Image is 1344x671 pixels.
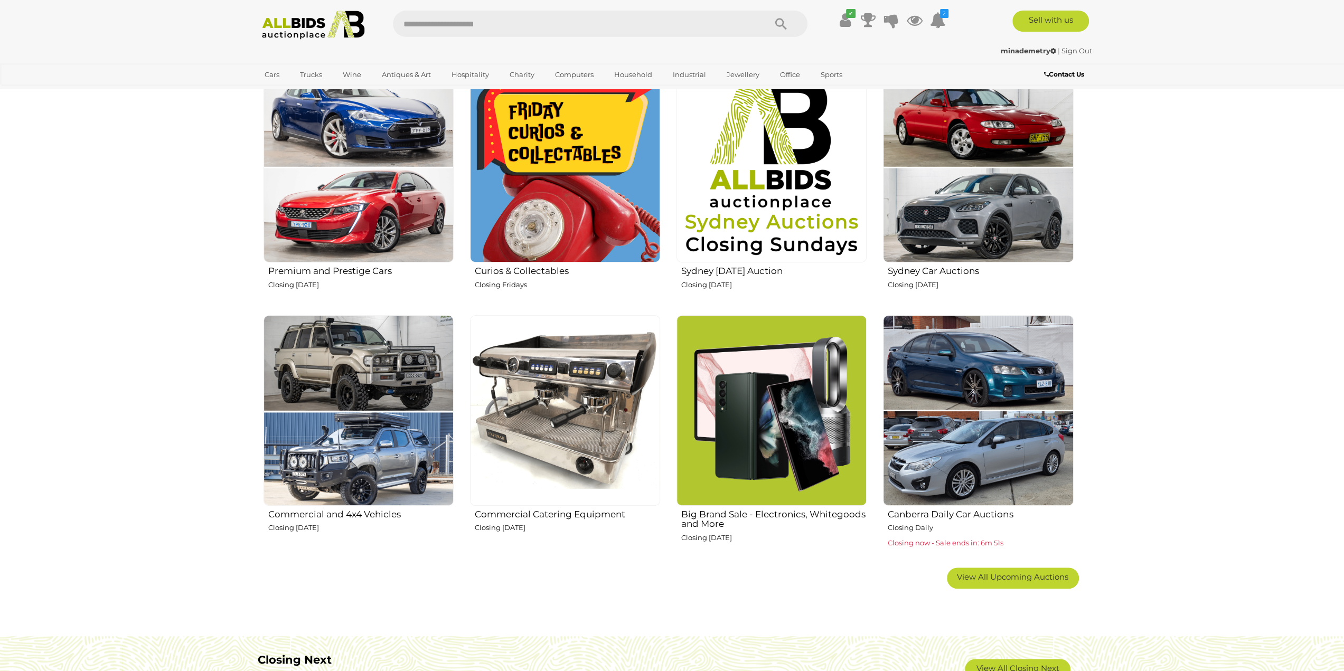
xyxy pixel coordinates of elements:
a: 2 [930,11,946,30]
p: Closing [DATE] [888,279,1073,291]
h2: Sydney [DATE] Auction [681,263,867,276]
img: Allbids.com.au [256,11,371,40]
i: 2 [940,9,948,18]
p: Closing Fridays [475,279,660,291]
img: Sydney Car Auctions [883,72,1073,262]
p: Closing [DATE] [681,279,867,291]
a: Household [607,66,659,83]
b: Closing Next [258,653,332,666]
i: ✔ [846,9,856,18]
a: Cars [258,66,286,83]
p: Closing [DATE] [475,522,660,534]
span: | [1058,46,1060,55]
a: Sell with us [1012,11,1089,32]
a: Antiques & Art [375,66,438,83]
h2: Big Brand Sale - Electronics, Whitegoods and More [681,507,867,529]
a: Commercial Catering Equipment Closing [DATE] [469,315,660,560]
a: Contact Us [1044,69,1086,80]
img: Commercial Catering Equipment [470,315,660,505]
h2: Canberra Daily Car Auctions [888,507,1073,519]
img: Curios & Collectables [470,72,660,262]
a: Trucks [293,66,329,83]
a: Jewellery [720,66,766,83]
span: Closing now - Sale ends in: 6m 51s [888,538,1003,547]
img: Canberra Daily Car Auctions [883,315,1073,505]
a: ✔ [837,11,853,30]
img: Premium and Prestige Cars [264,72,454,262]
a: Sydney Car Auctions Closing [DATE] [882,72,1073,307]
a: Premium and Prestige Cars Closing [DATE] [263,72,454,307]
h2: Sydney Car Auctions [888,263,1073,276]
a: [GEOGRAPHIC_DATA] [258,83,346,101]
a: Computers [548,66,600,83]
a: minademetry [1001,46,1058,55]
h2: Commercial Catering Equipment [475,507,660,519]
a: Hospitality [445,66,496,83]
a: Sign Out [1061,46,1092,55]
button: Search [755,11,807,37]
p: Closing [DATE] [681,532,867,544]
p: Closing [DATE] [268,279,454,291]
img: Commercial and 4x4 Vehicles [264,315,454,505]
strong: minademetry [1001,46,1056,55]
h2: Commercial and 4x4 Vehicles [268,507,454,519]
a: Big Brand Sale - Electronics, Whitegoods and More Closing [DATE] [676,315,867,560]
a: Commercial and 4x4 Vehicles Closing [DATE] [263,315,454,560]
a: Canberra Daily Car Auctions Closing Daily Closing now - Sale ends in: 6m 51s [882,315,1073,560]
p: Closing Daily [888,522,1073,534]
a: Office [773,66,807,83]
b: Contact Us [1044,70,1084,78]
a: Industrial [666,66,713,83]
a: Sydney [DATE] Auction Closing [DATE] [676,72,867,307]
a: Wine [336,66,368,83]
a: Charity [503,66,541,83]
h2: Premium and Prestige Cars [268,263,454,276]
p: Closing [DATE] [268,522,454,534]
a: Curios & Collectables Closing Fridays [469,72,660,307]
h2: Curios & Collectables [475,263,660,276]
img: Sydney Sunday Auction [676,72,867,262]
a: Sports [814,66,849,83]
a: View All Upcoming Auctions [947,568,1079,589]
img: Big Brand Sale - Electronics, Whitegoods and More [676,315,867,505]
span: View All Upcoming Auctions [957,572,1068,582]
